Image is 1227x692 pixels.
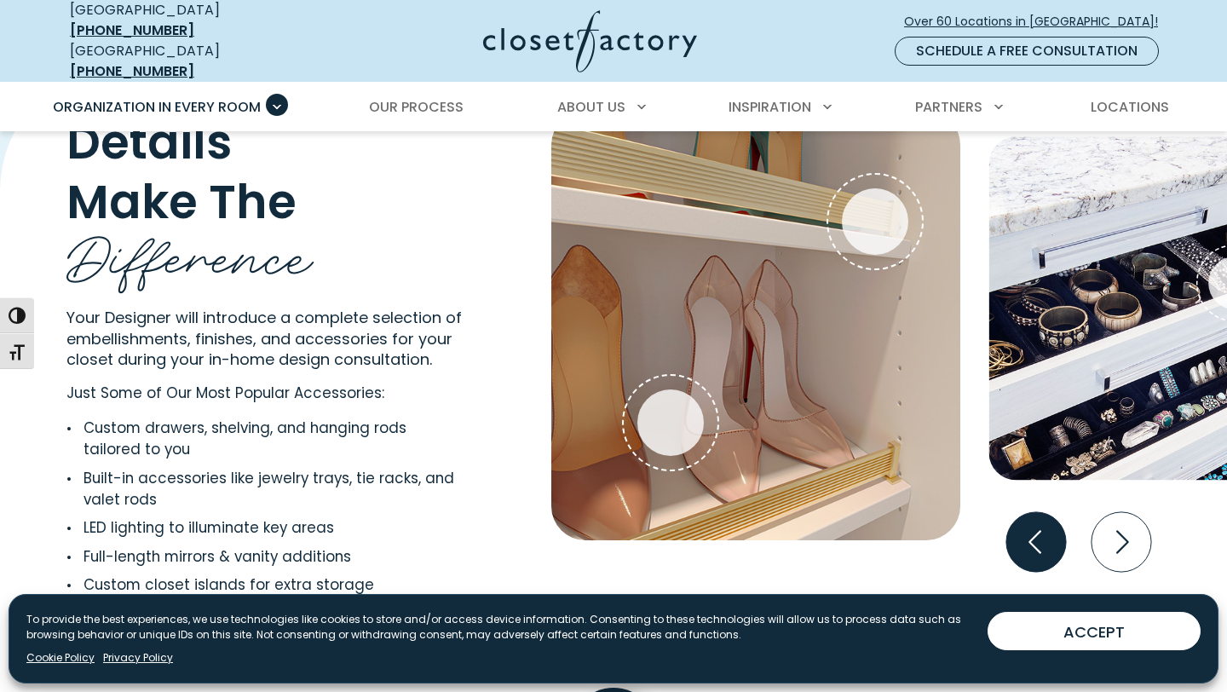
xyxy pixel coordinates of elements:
li: Built-in accessories like jewelry trays, tie racks, and valet rods [66,468,456,511]
a: Cookie Policy [26,650,95,666]
span: Inspiration [729,97,811,117]
p: Just Some of Our Most Popular Accessories: [66,383,510,404]
span: Difference [66,209,314,295]
button: Previous slide [999,505,1073,579]
a: [PHONE_NUMBER] [70,61,194,81]
img: Custom closet shoe shelves with gold-tone shoe fences neatly displaying designer heels. [551,111,960,540]
nav: Primary Menu [41,84,1186,131]
a: Schedule a Free Consultation [895,37,1159,66]
button: ACCEPT [988,612,1201,650]
button: Next slide [1085,505,1158,579]
li: LED lighting to illuminate key areas [66,517,456,539]
a: Privacy Policy [103,650,173,666]
span: Locations [1091,97,1169,117]
li: Custom closet islands for extra storage [66,574,456,596]
span: Your Designer will introduce a complete selection of embellishments, finishes, and accessories fo... [66,307,462,370]
span: Over 60 Locations in [GEOGRAPHIC_DATA]! [904,13,1172,31]
li: Full-length mirrors & vanity additions [66,546,456,568]
div: [GEOGRAPHIC_DATA] [70,41,317,82]
a: Over 60 Locations in [GEOGRAPHIC_DATA]! [903,7,1172,37]
li: Custom drawers, shelving, and hanging rods tailored to you [66,418,456,461]
span: Our Process [369,97,464,117]
a: [PHONE_NUMBER] [70,20,194,40]
img: Closet Factory Logo [483,10,697,72]
span: About Us [557,97,625,117]
span: Make The [66,168,297,234]
span: Partners [915,97,982,117]
p: To provide the best experiences, we use technologies like cookies to store and/or access device i... [26,612,974,643]
span: Details [66,109,232,175]
span: Organization in Every Room [53,97,261,117]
